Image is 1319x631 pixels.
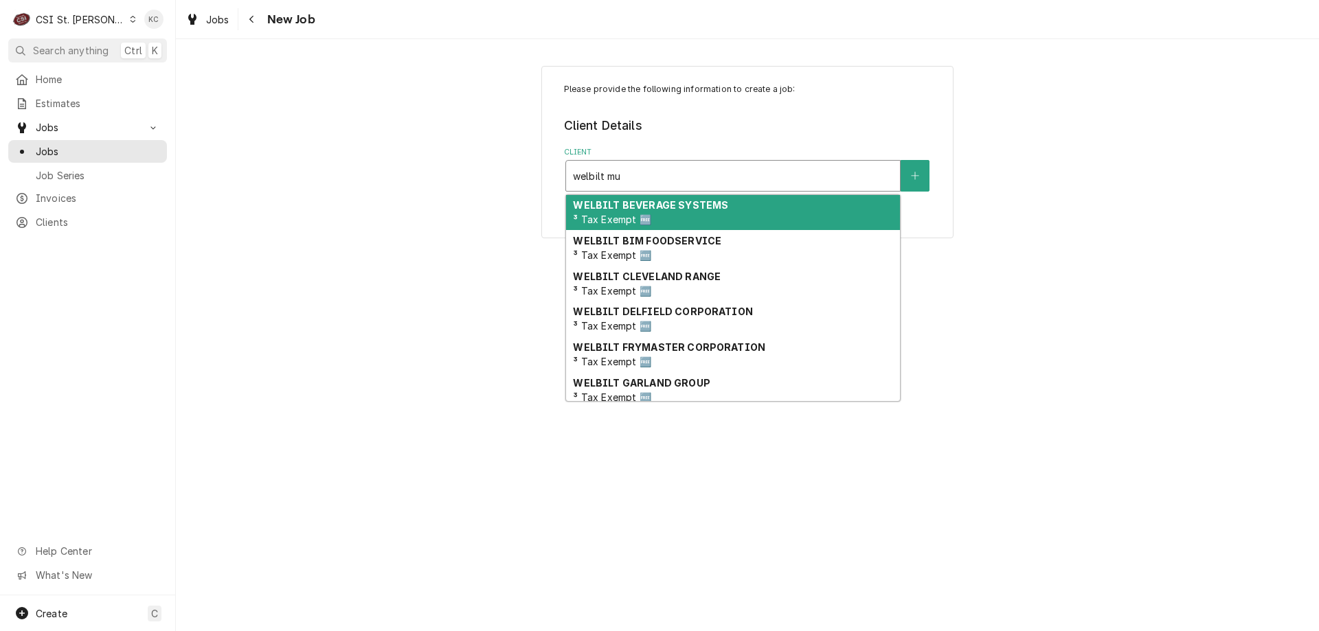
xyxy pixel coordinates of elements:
[564,83,932,192] div: Job Create/Update Form
[8,164,167,187] a: Job Series
[151,606,158,621] span: C
[573,391,651,403] span: ³ Tax Exempt 🆓
[564,147,932,158] label: Client
[8,68,167,91] a: Home
[36,215,160,229] span: Clients
[911,171,919,181] svg: Create New Client
[573,285,651,297] span: ³ Tax Exempt 🆓
[573,214,651,225] span: ³ Tax Exempt 🆓
[8,116,167,139] a: Go to Jobs
[564,147,932,192] div: Client
[206,12,229,27] span: Jobs
[8,140,167,163] a: Jobs
[152,43,158,58] span: K
[901,160,929,192] button: Create New Client
[36,168,160,183] span: Job Series
[36,544,159,558] span: Help Center
[12,10,32,29] div: CSI St. Louis's Avatar
[573,320,651,332] span: ³ Tax Exempt 🆓
[36,144,160,159] span: Jobs
[36,12,125,27] div: CSI St. [PERSON_NAME]
[33,43,109,58] span: Search anything
[144,10,164,29] div: KC
[573,306,752,317] strong: WELBILT DELFIELD CORPORATION
[36,120,139,135] span: Jobs
[144,10,164,29] div: Kelly Christen's Avatar
[573,377,710,389] strong: WELBILT GARLAND GROUP
[541,66,954,238] div: Job Create/Update
[124,43,142,58] span: Ctrl
[36,96,160,111] span: Estimates
[573,356,651,367] span: ³ Tax Exempt 🆓
[36,191,160,205] span: Invoices
[8,187,167,209] a: Invoices
[573,235,721,246] strong: WELBILT BIM FOODSERVICE
[8,211,167,233] a: Clients
[241,8,263,30] button: Navigate back
[263,10,315,29] span: New Job
[36,72,160,87] span: Home
[12,10,32,29] div: C
[180,8,235,31] a: Jobs
[8,92,167,115] a: Estimates
[8,38,167,62] button: Search anythingCtrlK
[36,608,67,619] span: Create
[8,540,167,562] a: Go to Help Center
[573,249,651,261] span: ³ Tax Exempt 🆓
[36,568,159,582] span: What's New
[564,83,932,95] p: Please provide the following information to create a job:
[573,341,765,353] strong: WELBILT FRYMASTER CORPORATION
[573,199,728,211] strong: WELBILT BEVERAGE SYSTEMS
[8,564,167,586] a: Go to What's New
[573,271,721,282] strong: WELBILT CLEVELAND RANGE
[564,117,932,135] legend: Client Details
